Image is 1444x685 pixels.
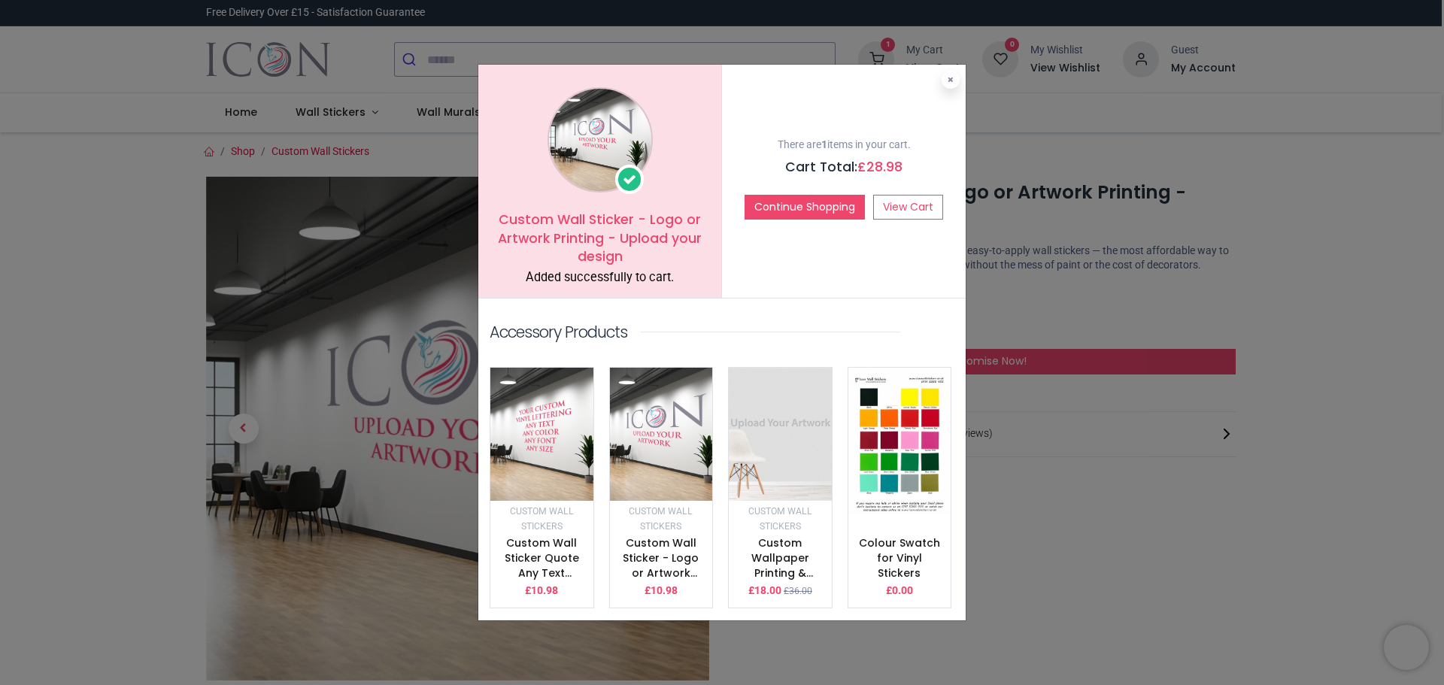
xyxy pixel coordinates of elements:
[510,506,574,532] small: Custom Wall Stickers
[866,158,902,176] span: 28.98
[531,584,558,596] span: 10.98
[873,195,943,220] a: View Cart
[754,584,781,596] span: 18.00
[848,368,951,516] img: image_512
[857,158,902,176] span: £
[490,368,593,501] img: image_512
[745,535,815,609] a: Custom Wallpaper Printing & Custom Wall Murals
[510,505,574,532] a: Custom Wall Stickers
[651,584,678,596] span: 10.98
[821,138,827,150] b: 1
[733,158,954,177] h5: Cart Total:
[748,505,812,532] a: Custom Wall Stickers
[729,368,832,501] img: image_512
[490,321,627,343] p: Accessory Products
[748,583,781,599] p: £
[490,269,710,286] div: Added successfully to cart.
[623,535,699,624] a: Custom Wall Sticker - Logo or Artwork Printing - Upload your design
[548,87,653,192] img: image_1024
[892,584,913,596] span: 0.00
[490,211,710,266] h5: Custom Wall Sticker - Logo or Artwork Printing - Upload your design
[859,535,940,580] a: Colour Swatch for Vinyl Stickers
[499,535,585,609] a: Custom Wall Sticker Quote Any Text & Colour - Vinyl Lettering
[733,138,954,153] p: There are items in your cart.
[629,506,693,532] small: Custom Wall Stickers
[886,583,913,599] p: £
[525,583,558,599] p: £
[610,368,713,501] img: image_512
[784,585,812,598] small: £
[789,586,812,596] span: 36.00
[629,505,693,532] a: Custom Wall Stickers
[748,506,812,532] small: Custom Wall Stickers
[745,195,865,220] button: Continue Shopping
[645,583,678,599] p: £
